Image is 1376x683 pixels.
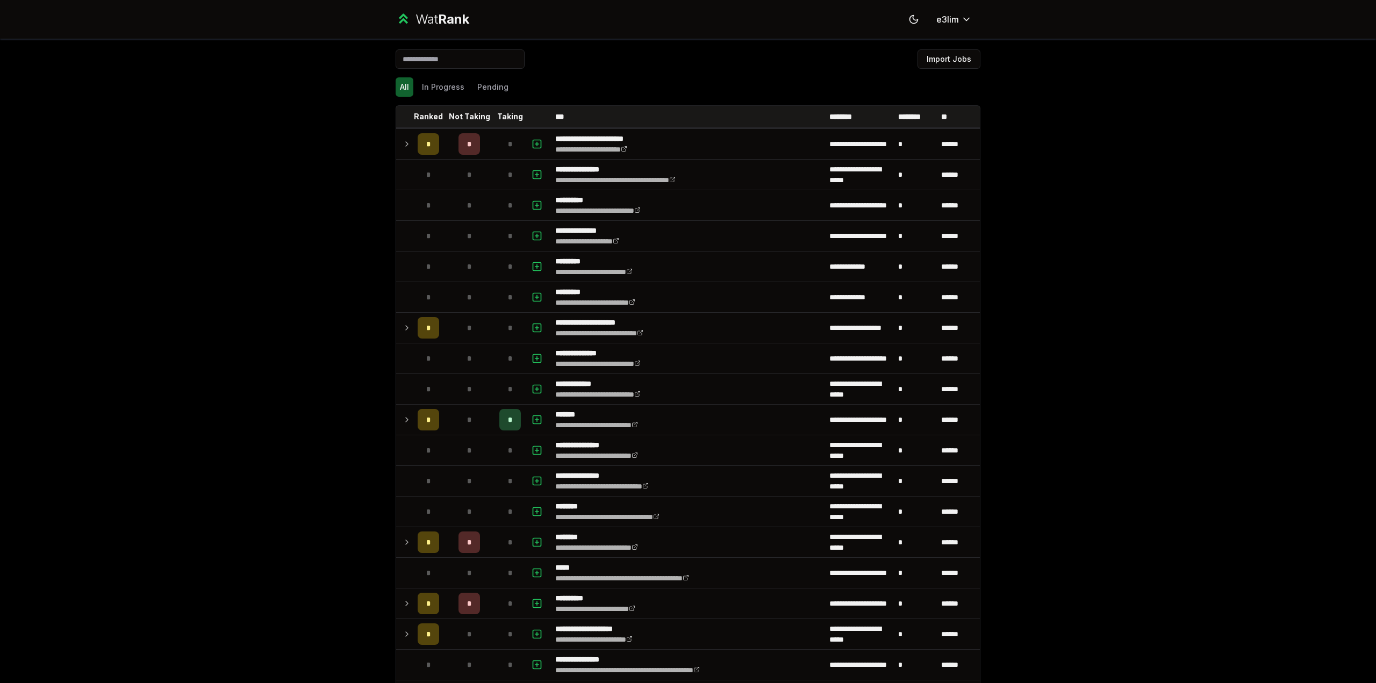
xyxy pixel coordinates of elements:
button: In Progress [418,77,469,97]
p: Not Taking [449,111,490,122]
p: Taking [497,111,523,122]
button: Import Jobs [918,49,980,69]
div: Wat [415,11,469,28]
button: All [396,77,413,97]
a: WatRank [396,11,469,28]
span: Rank [438,11,469,27]
button: e3lim [928,10,980,29]
span: e3lim [936,13,959,26]
p: Ranked [414,111,443,122]
button: Pending [473,77,513,97]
